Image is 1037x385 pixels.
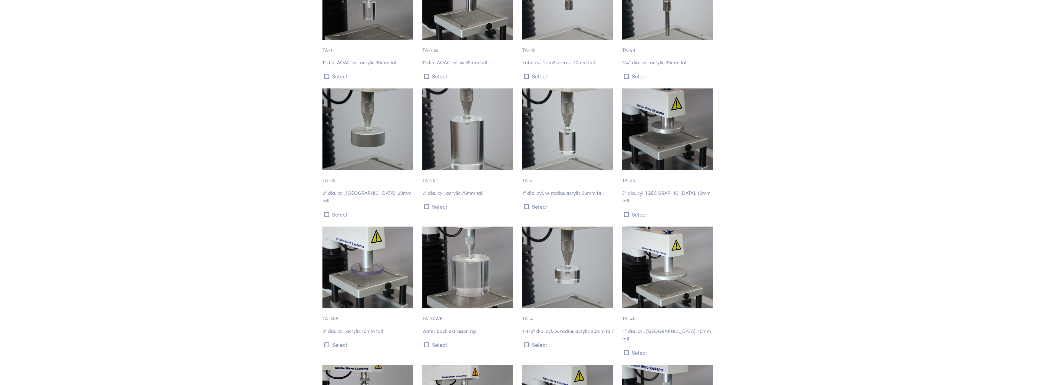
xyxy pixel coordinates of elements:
[622,170,715,184] p: TA-30
[422,227,513,308] img: cylinder_ta-30we_3-inch-diameter.jpg
[522,71,615,81] button: Select
[522,189,615,197] p: 1" dia. cyl. w. radius acrylic 35mm tall
[622,189,715,204] p: 3" dia. cyl. [GEOGRAPHIC_DATA]. 10mm tall
[422,58,515,66] p: 1" dia. AOAC cyl. ss 35mm tall
[522,327,615,335] p: 1-1/2" dia. cyl. w. radius acrylic 20mm tall
[622,209,715,219] button: Select
[422,189,515,197] p: 2" dia. cyl. acrylic 76mm tall
[522,340,615,350] button: Select
[522,227,613,308] img: cylinder_ta-4_1-half-inch-diameter_2.jpg
[422,88,513,170] img: cylinder_ta-25l_2-inch-diameter_2.jpg
[322,189,415,204] p: 2" dia. cyl. [GEOGRAPHIC_DATA]. 20mm tall
[322,40,415,54] p: TA-11
[522,308,615,322] p: TA-4
[322,308,415,322] p: TA-30A
[422,308,515,322] p: TA-30WE
[622,58,715,66] p: 1/4" dia. cyl. acrylic 35mm tall
[422,170,515,184] p: TA-25L
[422,71,515,81] button: Select
[522,58,615,66] p: Kobe cyl. 1 cm2 area ss 10mm tall
[622,71,715,81] button: Select
[522,201,615,211] button: Select
[622,40,715,54] p: TA-24
[522,170,615,184] p: TA-3
[422,40,515,54] p: TA-11ss
[522,40,615,54] p: TA-19
[522,88,613,170] img: cylinder_ta-3_1-inch-diameter2.jpg
[622,308,715,322] p: TA-40
[322,209,415,219] button: Select
[322,71,415,81] button: Select
[422,327,515,335] p: Water back extrusion rig
[322,58,415,66] p: 1" dia. AOAC cyl. acrylic 35mm tall
[622,327,715,343] p: 4" dia. cyl. [GEOGRAPHIC_DATA]. 10mm tall
[422,340,515,350] button: Select
[322,170,415,184] p: TA-25
[322,340,415,350] button: Select
[322,88,413,170] img: cylinder_ta-25_2-inch-diameter_2.jpg
[622,227,713,308] img: cylinder_ta-40_4-inch-diameter.jpg
[422,201,515,211] button: Select
[622,88,713,170] img: cylinder_ta-30_3-inch-diameter.jpg
[322,327,415,335] p: 3" dia. cyl. acrylic 10mm tall
[322,227,413,308] img: cylinder_ta-30a_3-inch-diameter.jpg
[622,347,715,357] button: Select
